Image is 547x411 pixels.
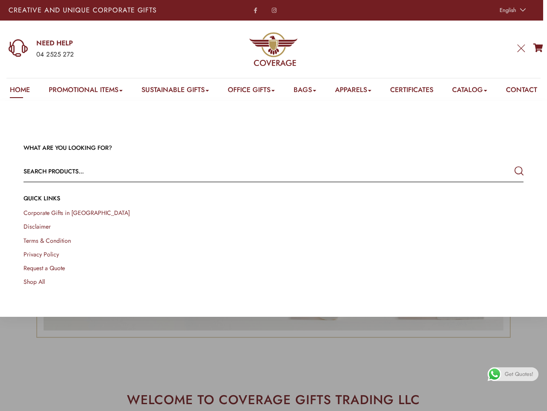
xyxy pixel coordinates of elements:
a: Privacy Policy [24,250,59,259]
span: Get Quotes! [505,367,533,381]
span: English [500,6,516,14]
a: English [495,4,528,16]
a: Home [10,85,30,98]
h3: WHAT ARE YOU LOOKING FOR? [24,144,523,152]
div: 04 2525 272 [36,49,176,60]
a: Corporate Gifts in [GEOGRAPHIC_DATA] [24,208,130,217]
a: NEED HELP [36,39,176,48]
a: Terms & Condition [24,236,71,245]
h4: QUICK LINKs [24,194,523,203]
a: Disclaimer [24,222,51,231]
a: Catalog [452,85,487,98]
a: Promotional Items [49,85,123,98]
a: Certificates [390,85,433,98]
a: Contact [506,85,537,98]
a: Request a Quote [24,264,65,272]
a: Office Gifts [228,85,275,98]
p: Creative and Unique Corporate Gifts [9,7,215,14]
a: Sustainable Gifts [141,85,209,98]
a: Bags [294,85,316,98]
a: Shop All [24,277,45,286]
a: Apparels [335,85,371,98]
input: Search products... [24,161,423,182]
